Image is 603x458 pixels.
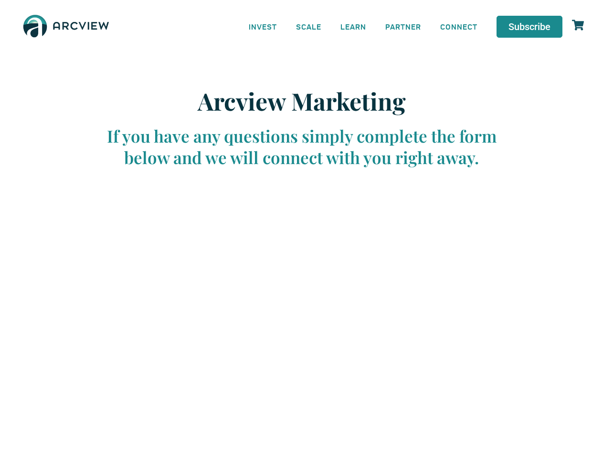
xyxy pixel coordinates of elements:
a: INVEST [239,16,286,37]
span: Subscribe [508,22,550,31]
a: SCALE [286,16,331,37]
a: PARTNER [376,16,431,37]
div: If you have any questions simply complete the form below and we will connect with you right away. [96,125,507,168]
h2: Arcview Marketing [96,87,507,115]
a: LEARN [331,16,376,37]
img: The Arcview Group [19,10,113,44]
a: Subscribe [497,16,562,38]
a: CONNECT [431,16,487,37]
nav: Menu [239,16,487,37]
